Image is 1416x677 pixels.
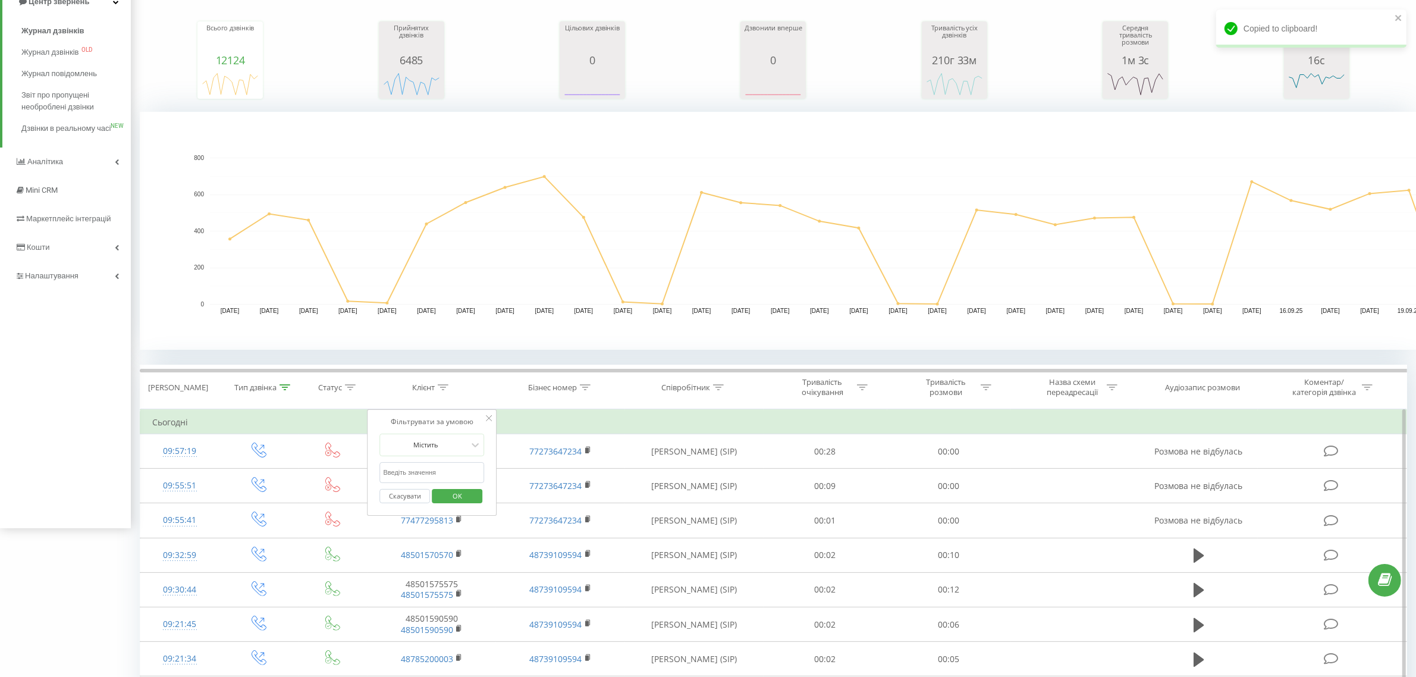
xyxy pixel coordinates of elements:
[21,68,97,80] span: Журнал повідомлень
[887,434,1011,469] td: 00:00
[21,118,131,139] a: Дзвінки в реальному часіNEW
[1164,308,1183,315] text: [DATE]
[1287,54,1346,66] div: 16с
[1040,377,1104,397] div: Назва схеми переадресації
[152,578,208,601] div: 09:30:44
[625,607,764,642] td: [PERSON_NAME] (SIP)
[1203,308,1222,315] text: [DATE]
[380,462,485,483] input: Введіть значення
[764,469,887,503] td: 00:09
[1395,13,1403,24] button: close
[764,434,887,469] td: 00:28
[887,642,1011,676] td: 00:05
[925,54,984,66] div: 210г 33м
[764,607,887,642] td: 00:02
[21,84,131,118] a: Звіт про пропущені необроблені дзвінки
[495,308,514,315] text: [DATE]
[1155,480,1243,491] span: Розмова не відбулась
[887,572,1011,607] td: 00:12
[692,308,711,315] text: [DATE]
[194,265,204,271] text: 200
[21,89,125,113] span: Звіт про пропущені необроблені дзвінки
[380,489,431,504] button: Скасувати
[661,383,710,393] div: Співробітник
[563,54,622,66] div: 0
[625,469,764,503] td: [PERSON_NAME] (SIP)
[412,383,435,393] div: Клієнт
[790,377,854,397] div: Тривалість очікування
[1155,446,1243,457] span: Розмова не відбулась
[152,613,208,636] div: 09:21:45
[849,308,868,315] text: [DATE]
[625,642,764,676] td: [PERSON_NAME] (SIP)
[152,509,208,532] div: 09:55:41
[887,538,1011,572] td: 00:10
[1321,308,1340,315] text: [DATE]
[1287,66,1346,102] svg: A chart.
[928,308,947,315] text: [DATE]
[1085,308,1104,315] text: [DATE]
[1242,308,1261,315] text: [DATE]
[21,63,131,84] a: Журнал повідомлень
[200,66,260,102] svg: A chart.
[441,487,474,505] span: OK
[194,192,204,198] text: 600
[743,24,803,54] div: Дзвонили вперше
[535,308,554,315] text: [DATE]
[221,308,240,315] text: [DATE]
[625,538,764,572] td: [PERSON_NAME] (SIP)
[260,308,279,315] text: [DATE]
[382,24,441,54] div: Прийнятих дзвінків
[563,66,622,102] svg: A chart.
[1106,66,1165,102] svg: A chart.
[574,308,594,315] text: [DATE]
[27,157,63,166] span: Аналiтика
[432,489,482,504] button: OK
[26,214,111,223] span: Маркетплейс інтеграцій
[152,544,208,567] div: 09:32:59
[401,624,453,635] a: 48501590590
[401,549,453,560] a: 48501570570
[530,619,582,630] a: 48739109594
[378,308,397,315] text: [DATE]
[563,24,622,54] div: Цільових дзвінків
[530,480,582,491] a: 77273647234
[653,308,672,315] text: [DATE]
[530,653,582,665] a: 48739109594
[925,66,984,102] svg: A chart.
[968,308,987,315] text: [DATE]
[26,186,58,195] span: Mini CRM
[299,308,318,315] text: [DATE]
[152,474,208,497] div: 09:55:51
[764,572,887,607] td: 00:02
[382,54,441,66] div: 6485
[21,123,111,134] span: Дзвінки в реальному часі
[140,410,1407,434] td: Сьогодні
[338,308,357,315] text: [DATE]
[1280,308,1303,315] text: 16.09.25
[1007,308,1026,315] text: [DATE]
[614,308,633,315] text: [DATE]
[625,503,764,538] td: [PERSON_NAME] (SIP)
[771,308,790,315] text: [DATE]
[318,383,342,393] div: Статус
[530,515,582,526] a: 77273647234
[888,308,908,315] text: [DATE]
[401,589,453,600] a: 48501575575
[401,515,453,526] a: 77477295813
[382,66,441,102] svg: A chart.
[148,383,208,393] div: [PERSON_NAME]
[21,42,131,63] a: Журнал дзвінківOLD
[530,549,582,560] a: 48739109594
[1106,24,1165,54] div: Середня тривалість розмови
[21,20,131,42] a: Журнал дзвінків
[887,469,1011,503] td: 00:00
[743,66,803,102] svg: A chart.
[1289,377,1359,397] div: Коментар/категорія дзвінка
